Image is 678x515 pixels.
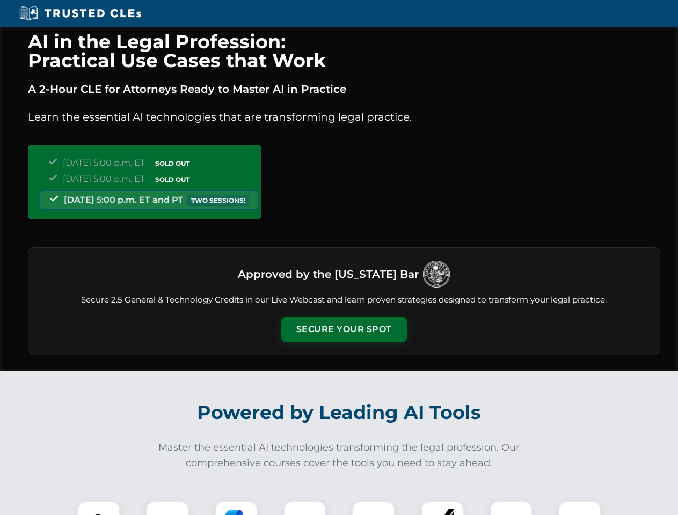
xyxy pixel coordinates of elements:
p: Learn the essential AI technologies that are transforming legal practice. [28,108,660,126]
p: Secure 2.5 General & Technology Credits in our Live Webcast and learn proven strategies designed ... [41,294,647,306]
h3: Approved by the [US_STATE] Bar [238,264,419,284]
img: Trusted CLEs [16,5,144,21]
button: Secure Your Spot [281,317,407,342]
img: Logo [423,261,450,288]
h2: Powered by Leading AI Tools [42,394,637,431]
p: Master the essential AI technologies transforming the legal profession. Our comprehensive courses... [151,440,527,471]
span: [DATE] 5:00 p.m. ET [63,174,145,184]
h1: AI in the Legal Profession: Practical Use Cases that Work [28,32,660,70]
p: A 2-Hour CLE for Attorneys Ready to Master AI in Practice [28,80,660,98]
span: SOLD OUT [151,158,193,169]
span: [DATE] 5:00 p.m. ET [63,158,145,168]
span: SOLD OUT [151,174,193,185]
